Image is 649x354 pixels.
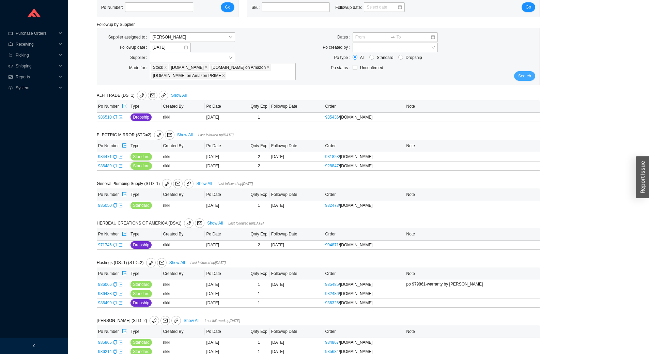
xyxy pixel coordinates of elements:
span: Dropship [133,299,149,306]
div: Copy [113,242,117,248]
button: Standard [130,339,152,346]
div: Po Number: [101,2,199,13]
div: [DATE] [271,339,323,346]
td: / [DOMAIN_NAME] [324,161,405,171]
label: Made for: [129,63,150,73]
div: Copy [113,281,117,288]
span: export [119,115,123,119]
td: / [DOMAIN_NAME] [324,201,405,210]
button: export [122,141,127,151]
span: copy [113,282,117,287]
a: export [119,243,123,247]
div: [DATE] [271,153,323,160]
th: Qnty Exp [248,100,269,113]
td: 2 [248,161,269,171]
td: / [DOMAIN_NAME] [324,298,405,308]
th: Created By [161,267,205,280]
td: 2 [248,241,269,250]
th: Followup Date [270,228,324,241]
span: to [390,35,395,40]
th: Type [129,188,161,201]
label: Po type: [334,53,353,62]
th: Order [324,325,405,338]
span: Search [518,73,531,79]
button: export [122,269,127,278]
th: Po Number [97,228,129,241]
a: 935436 [325,115,339,120]
td: 1 [248,113,269,122]
td: [DATE] [205,241,248,250]
a: 986483 [98,291,112,296]
th: Created By [161,100,205,113]
a: 935485 [325,282,339,287]
button: Standard [130,153,152,160]
div: Sku: Followup date: [251,2,410,13]
td: / [DOMAIN_NAME] [324,338,405,347]
td: 1 [248,280,269,289]
th: Note [405,188,540,201]
span: mail [161,318,170,323]
td: 1 [248,201,269,210]
span: link [186,182,191,187]
button: phone [184,218,194,228]
td: rikki [161,298,205,308]
span: copy [113,301,117,305]
th: Po Date [205,228,248,241]
th: Followup Date [270,100,324,113]
th: Note [405,140,540,152]
span: Receiving [16,39,57,50]
th: Note [405,100,540,113]
span: Shipping [16,61,57,72]
td: rikki [161,161,205,171]
td: [DATE] [205,338,248,347]
a: export [119,349,123,354]
span: Standard [133,163,150,169]
a: Show All [207,221,223,226]
td: rikki [161,280,205,289]
th: Qnty Exp [248,325,269,338]
span: left [32,344,36,348]
th: Note [405,228,540,241]
span: link [161,93,166,99]
a: 928847 [325,164,339,168]
a: link [171,316,181,325]
a: Show All [169,260,185,265]
span: export [119,164,123,168]
th: Po Date [205,267,248,280]
span: export [119,340,123,344]
span: Standard [133,281,150,288]
td: [DATE] [205,289,248,298]
span: mail [148,93,157,98]
div: Copy [113,299,117,306]
a: 932473 [325,203,339,208]
button: Go [522,2,535,12]
div: Copy [113,202,117,209]
td: / [DOMAIN_NAME] [324,152,405,161]
span: Standard [133,339,150,346]
span: swap-right [390,35,395,40]
label: Supplier: [130,53,150,62]
th: Followup Date [270,267,324,280]
span: [DOMAIN_NAME] on Amazon PRIME [153,73,221,79]
span: close [266,65,270,70]
div: [DATE] [271,242,323,248]
button: phone [162,179,172,188]
a: export [119,282,123,287]
button: mail [195,218,204,228]
th: Po Date [205,188,248,201]
span: close [222,74,225,78]
span: Last followed up [DATE] [198,133,234,137]
button: mail [173,179,183,188]
td: / [DOMAIN_NAME] [324,113,405,122]
a: Show All [196,181,212,186]
th: Type [129,140,161,152]
span: export [119,155,123,159]
th: Po Number [97,325,129,338]
button: Standard [130,281,152,288]
th: Followup Date [270,188,324,201]
span: ELECTRIC MIRROR (STD=2) [97,133,176,137]
th: Created By [161,140,205,152]
a: 934867 [325,340,339,345]
a: 986510 [98,115,112,120]
a: link [159,91,168,100]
